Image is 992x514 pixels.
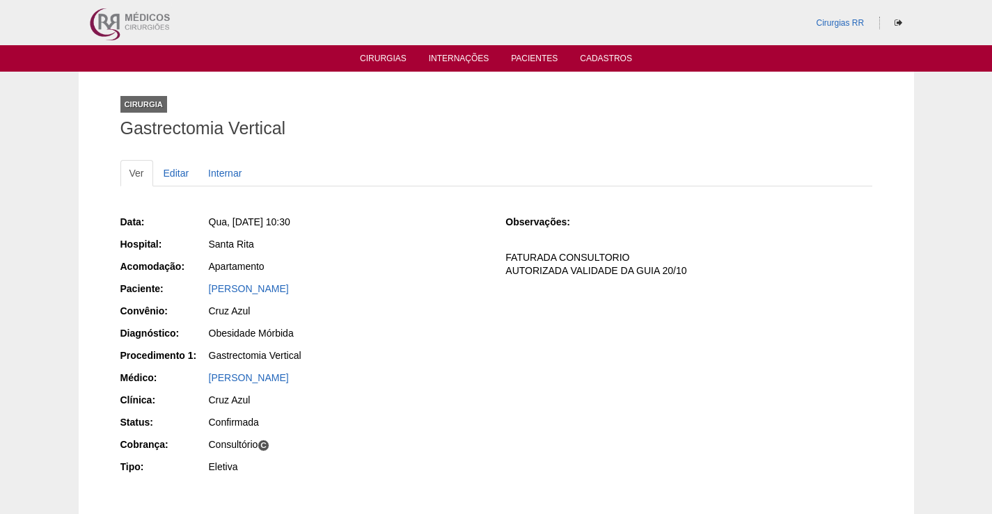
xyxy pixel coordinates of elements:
[120,371,207,385] div: Médico:
[209,326,487,340] div: Obesidade Mórbida
[209,393,487,407] div: Cruz Azul
[360,54,407,67] a: Cirurgias
[209,237,487,251] div: Santa Rita
[155,160,198,186] a: Editar
[816,18,864,28] a: Cirurgias RR
[120,282,207,296] div: Paciente:
[120,437,207,451] div: Cobrança:
[209,437,487,451] div: Consultório
[120,460,207,474] div: Tipo:
[580,54,632,67] a: Cadastros
[120,326,207,340] div: Diagnóstico:
[209,348,487,362] div: Gastrectomia Vertical
[120,415,207,429] div: Status:
[199,160,251,186] a: Internar
[120,96,167,113] div: Cirurgia
[120,120,872,137] h1: Gastrectomia Vertical
[209,460,487,474] div: Eletiva
[209,372,289,383] a: [PERSON_NAME]
[120,160,153,186] a: Ver
[209,283,289,294] a: [PERSON_NAME]
[120,393,207,407] div: Clínica:
[120,304,207,318] div: Convênio:
[258,440,269,451] span: C
[429,54,489,67] a: Internações
[209,304,487,318] div: Cruz Azul
[120,215,207,229] div: Data:
[209,216,290,227] span: Qua, [DATE] 10:30
[120,237,207,251] div: Hospital:
[505,251,872,278] p: FATURADA CONSULTORIO AUTORIZADA VALIDADE DA GUIA 20/10
[209,415,487,429] div: Confirmada
[120,259,207,273] div: Acomodação:
[895,19,902,27] i: Sair
[120,348,207,362] div: Procedimento 1:
[209,259,487,273] div: Apartamento
[511,54,558,67] a: Pacientes
[505,215,592,229] div: Observações:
